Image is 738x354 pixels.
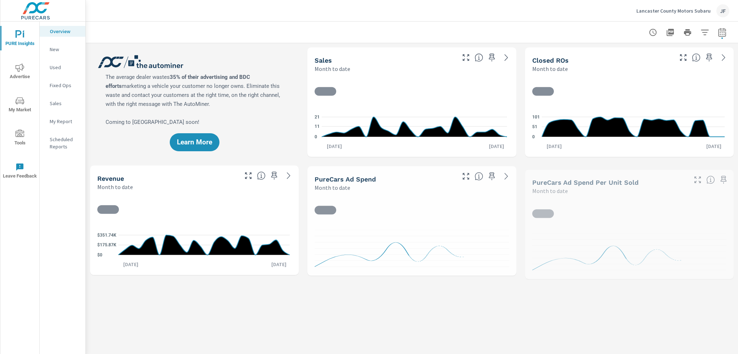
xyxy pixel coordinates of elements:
span: Save this to your personalized report [268,170,280,182]
div: My Report [40,116,85,127]
p: Fixed Ops [50,82,80,89]
text: 21 [315,115,320,120]
span: Number of vehicles sold by the dealership over the selected date range. [Source: This data is sou... [475,53,483,62]
a: See more details in report [501,52,512,63]
button: Make Fullscreen [677,52,689,63]
h5: Closed ROs [532,57,569,64]
span: My Market [3,97,37,114]
text: 0 [532,134,535,139]
p: Month to date [532,64,568,73]
div: Used [40,62,85,73]
p: Month to date [315,64,350,73]
p: My Report [50,118,80,125]
span: Save this to your personalized report [486,171,498,182]
p: [DATE] [542,143,567,150]
text: $351.74K [97,233,116,238]
button: "Export Report to PDF" [663,25,677,40]
button: Make Fullscreen [692,174,703,185]
text: $0 [97,252,102,257]
button: Select Date Range [715,25,729,40]
p: Month to date [315,183,350,192]
button: Make Fullscreen [460,171,472,182]
span: Save this to your personalized report [718,174,729,185]
a: See more details in report [283,170,294,182]
p: [DATE] [322,143,347,150]
span: Leave Feedback [3,163,37,180]
text: $175.87K [97,242,116,247]
text: 0 [315,134,317,139]
div: Sales [40,98,85,109]
span: Save this to your personalized report [703,52,715,63]
span: Average cost of advertising per each vehicle sold at the dealer over the selected date range. The... [706,175,715,184]
h5: Revenue [97,175,124,182]
span: Learn More [177,139,212,145]
button: Make Fullscreen [243,170,254,182]
p: [DATE] [118,261,143,268]
h5: PureCars Ad Spend [315,175,376,183]
span: Number of Repair Orders Closed by the selected dealership group over the selected time range. [So... [692,53,701,62]
p: Month to date [532,187,568,195]
p: [DATE] [701,143,726,150]
button: Print Report [680,25,695,40]
span: Total sales revenue over the selected date range. [Source: This data is sourced from the dealer’s... [257,171,266,180]
h5: Sales [315,57,332,64]
p: Sales [50,100,80,107]
p: New [50,46,80,53]
div: Overview [40,26,85,37]
p: Lancaster County Motors Subaru [636,8,711,14]
div: nav menu [0,22,39,187]
div: Scheduled Reports [40,134,85,152]
p: [DATE] [484,143,509,150]
p: Used [50,64,80,71]
a: See more details in report [718,52,729,63]
button: Learn More [170,133,219,151]
span: Total cost of media for all PureCars channels for the selected dealership group over the selected... [475,172,483,181]
text: 11 [315,124,320,129]
span: PURE Insights [3,30,37,48]
a: See more details in report [501,171,512,182]
div: JF [716,4,729,17]
p: Scheduled Reports [50,136,80,150]
text: 101 [532,115,540,120]
span: Advertise [3,63,37,81]
div: New [40,44,85,55]
text: 51 [532,124,537,129]
button: Apply Filters [698,25,712,40]
h5: PureCars Ad Spend Per Unit Sold [532,179,639,186]
span: Tools [3,130,37,147]
div: Fixed Ops [40,80,85,91]
p: Month to date [97,183,133,191]
span: Save this to your personalized report [486,52,498,63]
p: Overview [50,28,80,35]
button: Make Fullscreen [460,52,472,63]
p: [DATE] [266,261,292,268]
